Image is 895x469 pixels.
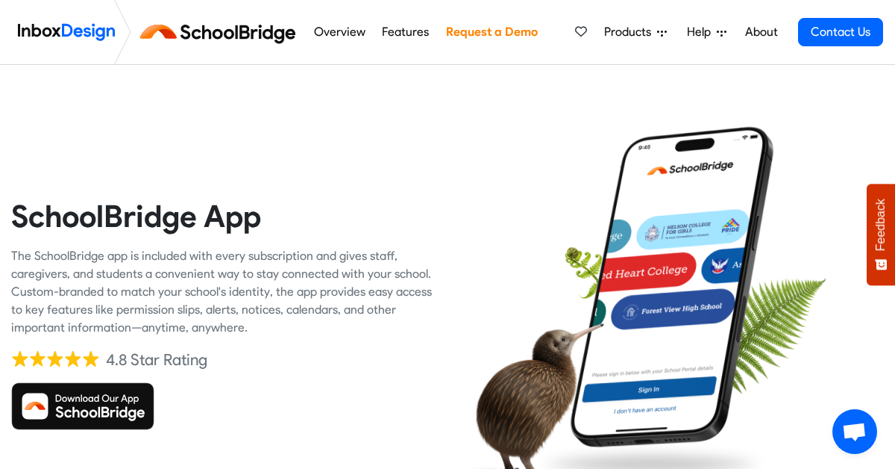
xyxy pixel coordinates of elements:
[687,23,717,41] span: Help
[310,17,369,47] a: Overview
[106,349,207,371] div: 4.8 Star Rating
[832,409,877,454] a: Open chat
[798,18,883,46] a: Contact Us
[11,197,436,235] heading: SchoolBridge App
[681,17,732,47] a: Help
[741,17,782,47] a: About
[11,382,154,430] img: Download SchoolBridge App
[560,125,783,447] img: phone.png
[11,247,436,337] div: The SchoolBridge app is included with every subscription and gives staff, caregivers, and student...
[874,199,888,251] span: Feedback
[867,184,895,285] button: Feedback - Show survey
[604,23,657,41] span: Products
[598,17,673,47] a: Products
[137,14,305,50] img: schoolbridge logo
[378,17,433,47] a: Features
[442,17,541,47] a: Request a Demo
